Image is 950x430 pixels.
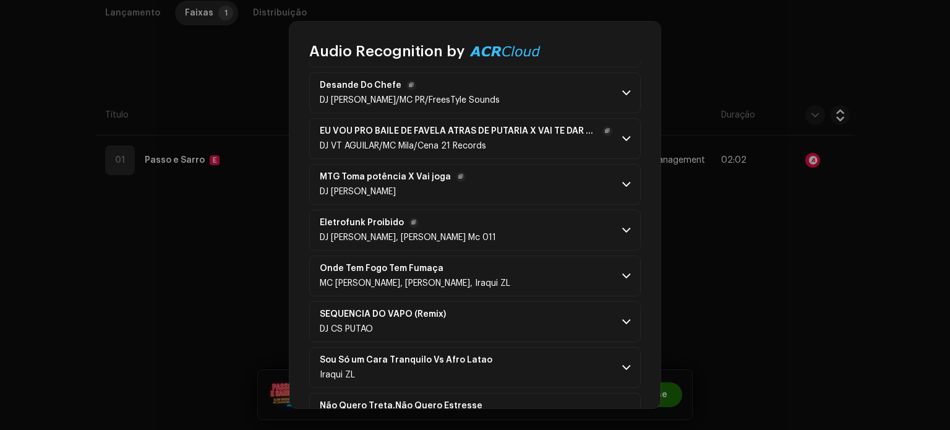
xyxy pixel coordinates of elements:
span: Sou Só um Cara Tranquilo Vs Afro Latao [320,355,507,365]
strong: Sou Só um Cara Tranquilo Vs Afro Latao [320,355,492,365]
span: DJ VT AGUILAR/MC Mila/Cena 21 Records [320,142,486,150]
strong: SEQUENCIA DO VAPO (Remix) [320,309,446,319]
span: Eletrofunk Proibido [320,218,496,228]
p-accordion-header: EU VOU PRO BAILE DE FAVELA ATRAS DE PUTARIA X VAI TE DAR SÓ VUKADÃODJ VT AGUILAR/MC Mila/Cena 21 ... [309,118,641,159]
p-accordion-header: Eletrofunk ProibidoDJ [PERSON_NAME], [PERSON_NAME] Mc 011 [309,210,641,251]
span: Desande Do Chefe [320,80,500,90]
p-accordion-header: Sou Só um Cara Tranquilo Vs Afro LataoIraqui ZL [309,347,641,388]
span: Onde Tem Fogo Tem Fumaça [320,264,510,273]
p-accordion-header: Desande Do ChefeDJ [PERSON_NAME]/MC PR/FreesTyle Sounds [309,72,641,113]
p-accordion-header: MTG Toma potência X Vai jogaDJ [PERSON_NAME] [309,164,641,205]
span: SEQUENCIA DO VAPO (Remix) [320,309,461,319]
span: EU VOU PRO BAILE DE FAVELA ATRAS DE PUTARIA X VAI TE DAR SÓ VUKADÃO [320,126,612,136]
strong: MTG Toma potência X Vai joga [320,172,451,182]
span: DJ Lczada, Oliveira Mc 011 [320,233,496,242]
span: Audio Recognition by [309,41,464,61]
span: Não Quero Treta,Não Quero Estresse [320,401,497,411]
span: DJ Jean Miller [320,187,396,196]
span: MC JUNINHO JB, Mc Luizinho, Iraqui ZL [320,279,510,288]
strong: Eletrofunk Proibido [320,218,404,228]
p-accordion-header: Onde Tem Fogo Tem FumaçaMC [PERSON_NAME], [PERSON_NAME], Iraqui ZL [309,256,641,296]
span: DJ GUILHERME BORGES/MC PR/FreesTyle Sounds [320,96,500,105]
strong: Desande Do Chefe [320,80,401,90]
strong: EU VOU PRO BAILE DE FAVELA ATRAS DE PUTARIA X VAI TE DAR SÓ VUKADÃO [320,126,597,136]
strong: Onde Tem Fogo Tem Fumaça [320,264,443,273]
strong: Não Quero Treta,Não Quero Estresse [320,401,482,411]
p-accordion-header: SEQUENCIA DO VAPO (Remix)DJ CS PUTÃO [309,301,641,342]
span: MTG Toma potência X Vai joga [320,172,466,182]
span: Iraqui ZL [320,371,355,379]
span: DJ CS PUTÃO [320,325,373,333]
